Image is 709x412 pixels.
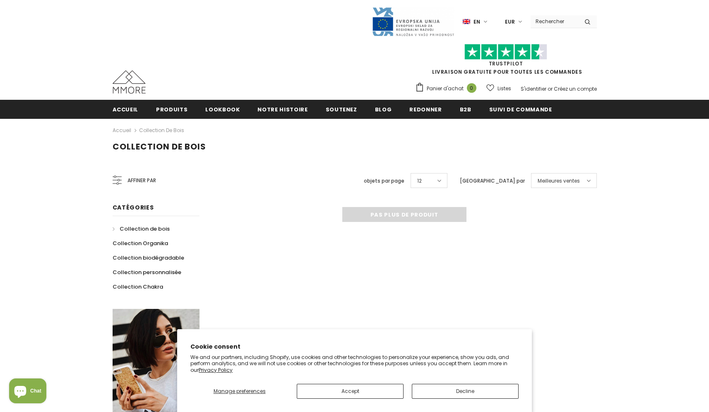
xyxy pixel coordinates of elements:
[326,106,357,113] span: soutenez
[460,100,471,118] a: B2B
[415,48,597,75] span: LIVRAISON GRATUITE POUR TOUTES LES COMMANDES
[113,268,181,276] span: Collection personnalisée
[326,100,357,118] a: soutenez
[415,82,481,95] a: Panier d'achat 0
[412,384,519,399] button: Decline
[120,225,170,233] span: Collection de bois
[113,106,139,113] span: Accueil
[113,236,168,251] a: Collection Organika
[113,100,139,118] a: Accueil
[113,254,184,262] span: Collection biodégradable
[486,81,511,96] a: Listes
[489,60,523,67] a: TrustPilot
[113,239,168,247] span: Collection Organika
[257,106,308,113] span: Notre histoire
[489,100,552,118] a: Suivi de commande
[427,84,464,93] span: Panier d'achat
[113,265,181,279] a: Collection personnalisée
[113,251,184,265] a: Collection biodégradable
[199,366,233,373] a: Privacy Policy
[297,384,404,399] button: Accept
[372,7,454,37] img: Javni Razpis
[548,85,553,92] span: or
[205,100,240,118] a: Lookbook
[554,85,597,92] a: Créez un compte
[113,279,163,294] a: Collection Chakra
[460,177,525,185] label: [GEOGRAPHIC_DATA] par
[521,85,546,92] a: S'identifier
[505,18,515,26] span: EUR
[113,70,146,94] img: Cas MMORE
[139,127,184,134] a: Collection de bois
[7,378,49,405] inbox-online-store-chat: Shopify online store chat
[364,177,404,185] label: objets par page
[113,283,163,291] span: Collection Chakra
[473,18,480,26] span: en
[409,106,442,113] span: Redonner
[375,106,392,113] span: Blog
[489,106,552,113] span: Suivi de commande
[190,354,519,373] p: We and our partners, including Shopify, use cookies and other technologies to personalize your ex...
[156,100,187,118] a: Produits
[498,84,511,93] span: Listes
[257,100,308,118] a: Notre histoire
[205,106,240,113] span: Lookbook
[409,100,442,118] a: Redonner
[467,83,476,93] span: 0
[463,18,470,25] img: i-lang-1.png
[113,222,170,236] a: Collection de bois
[214,388,266,395] span: Manage preferences
[113,141,206,152] span: Collection de bois
[113,203,154,212] span: Catégories
[417,177,422,185] span: 12
[464,44,547,60] img: Faites confiance aux étoiles pilotes
[375,100,392,118] a: Blog
[372,18,454,25] a: Javni Razpis
[113,125,131,135] a: Accueil
[460,106,471,113] span: B2B
[190,384,288,399] button: Manage preferences
[127,176,156,185] span: Affiner par
[531,15,578,27] input: Search Site
[156,106,187,113] span: Produits
[190,342,519,351] h2: Cookie consent
[538,177,580,185] span: Meilleures ventes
